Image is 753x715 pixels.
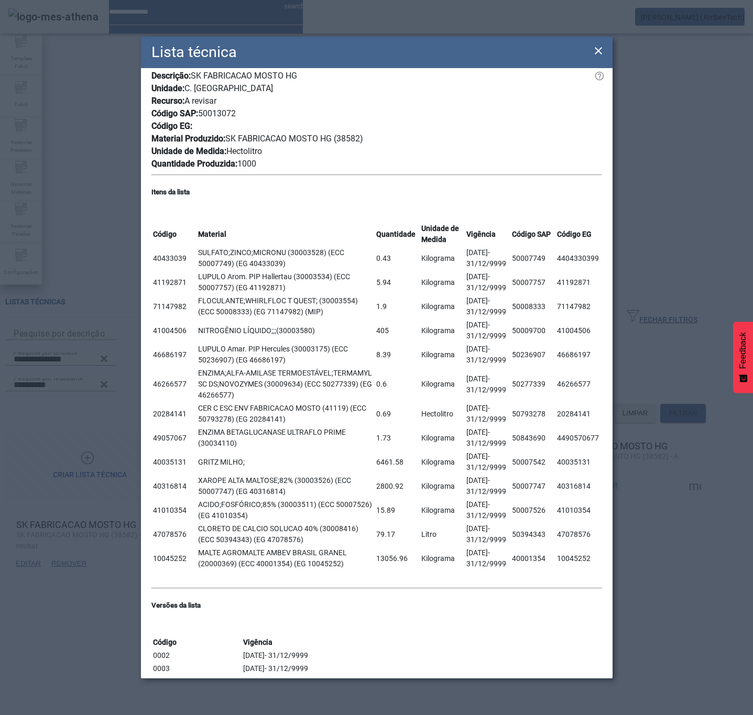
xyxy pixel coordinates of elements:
[556,343,601,366] td: 46686197
[556,475,601,498] td: 40316814
[198,319,375,342] td: NITROGÊNIO LÍQUIDO;;;(30003580)
[265,651,308,659] span: - 31/12/9999
[421,426,465,449] td: Kilograma
[733,322,753,393] button: Feedback - Mostrar pesquisa
[511,547,555,570] td: 40001354
[152,247,197,270] td: 40433039
[466,271,510,294] td: [DATE]
[421,367,465,401] td: Kilograma
[152,426,197,449] td: 49057067
[376,450,420,474] td: 6461.58
[556,499,601,522] td: 41010354
[421,271,465,294] td: Kilograma
[466,367,510,401] td: [DATE]
[511,271,555,294] td: 50007757
[556,523,601,546] td: 47078576
[198,343,375,366] td: LUPULO Amar. PIP Hercules (30003175) (ECC 50236907) (EG 46686197)
[421,295,465,318] td: Kilograma
[556,319,601,342] td: 41004506
[184,96,216,106] span: A revisar
[556,271,601,294] td: 41192871
[376,319,420,342] td: 405
[511,426,555,449] td: 50843690
[151,41,237,63] h2: Lista técnica
[556,247,601,270] td: 4404330399
[466,375,506,394] span: - 31/12/9999
[151,134,225,144] span: Material Produzido:
[556,402,601,425] td: 20284141
[466,295,510,318] td: [DATE]
[421,223,465,246] th: Unidade de Medida
[376,295,420,318] td: 1.9
[511,402,555,425] td: 50793278
[376,223,420,246] th: Quantidade
[198,295,375,318] td: FLOCULANTE;WHIRLFLOC T QUEST; (30003554) (ECC 50008333) (EG 71147982) (MIP)
[376,343,420,366] td: 8.39
[152,223,197,246] th: Código
[152,475,197,498] td: 40316814
[198,402,375,425] td: CER C ESC ENV FABRICACAO MOSTO (41119) (ECC 50793278) (EG 20284141)
[152,295,197,318] td: 71147982
[466,223,510,246] th: Vigência
[511,475,555,498] td: 50007747
[243,663,601,675] td: [DATE]
[198,499,375,522] td: ACIDO;FOSFÓRICO;85% (30003511) (ECC 50007526) (EG 41010354)
[198,223,375,246] th: Material
[151,71,191,81] span: Descrição:
[376,367,420,401] td: 0.6
[376,271,420,294] td: 5.94
[243,650,601,662] td: [DATE]
[198,450,375,474] td: GRITZ MILHO;
[511,319,555,342] td: 50009700
[226,146,262,156] span: Hectolitro
[556,367,601,401] td: 46266577
[152,523,197,546] td: 47078576
[421,402,465,425] td: Hectolitro
[511,523,555,546] td: 50394343
[421,475,465,498] td: Kilograma
[265,664,308,673] span: - 31/12/9999
[151,600,602,611] h5: Versões da lista
[511,223,555,246] th: Código SAP
[151,96,184,106] span: Recurso:
[556,295,601,318] td: 71147982
[376,426,420,449] td: 1.73
[376,547,420,570] td: 13056.96
[466,475,510,498] td: [DATE]
[152,319,197,342] td: 41004506
[421,450,465,474] td: Kilograma
[152,547,197,570] td: 10045252
[466,547,510,570] td: [DATE]
[466,247,510,270] td: [DATE]
[738,332,748,369] span: Feedback
[421,247,465,270] td: Kilograma
[556,426,601,449] td: 4490570677
[198,426,375,449] td: ENZIMA BETAGLUCANASE ULTRAFLO PRIME (30034110)
[198,367,375,401] td: ENZIMA;ALFA-AMILASE TERMOESTÁVEL;TERMAMYL SC DS;NOVOZYMES (30009634) (ECC 50277339) (EG 46266577)
[466,426,510,449] td: [DATE]
[191,71,297,81] span: SK FABRICACAO MOSTO HG
[556,223,601,246] th: Código EG
[511,367,555,401] td: 50277339
[152,499,197,522] td: 41010354
[466,450,510,474] td: [DATE]
[556,547,601,570] td: 10045252
[243,636,601,648] th: Vigência
[152,663,242,675] td: 0003
[466,402,510,425] td: [DATE]
[466,523,510,546] td: [DATE]
[152,650,242,662] td: 0002
[198,271,375,294] td: LUPULO Arom. PIP Hallertau (30003534) (ECC 50007757) (EG 41192871)
[151,121,192,131] span: Código EG:
[152,271,197,294] td: 41192871
[511,343,555,366] td: 50236907
[237,159,256,169] span: 1000
[198,523,375,546] td: CLORETO DE CALCIO SOLUCAO 40% (30008416) (ECC 50394343) (EG 47078576)
[151,83,184,93] span: Unidade:
[198,247,375,270] td: SULFATO;ZINCO;MICRONU (30003528) (ECC 50007749) (EG 40433039)
[198,547,375,570] td: MALTE AGROMALTE AMBEV BRASIL GRANEL (20000369) (ECC 40001354) (EG 10045252)
[376,523,420,546] td: 79.17
[152,343,197,366] td: 46686197
[152,450,197,474] td: 40035131
[421,319,465,342] td: Kilograma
